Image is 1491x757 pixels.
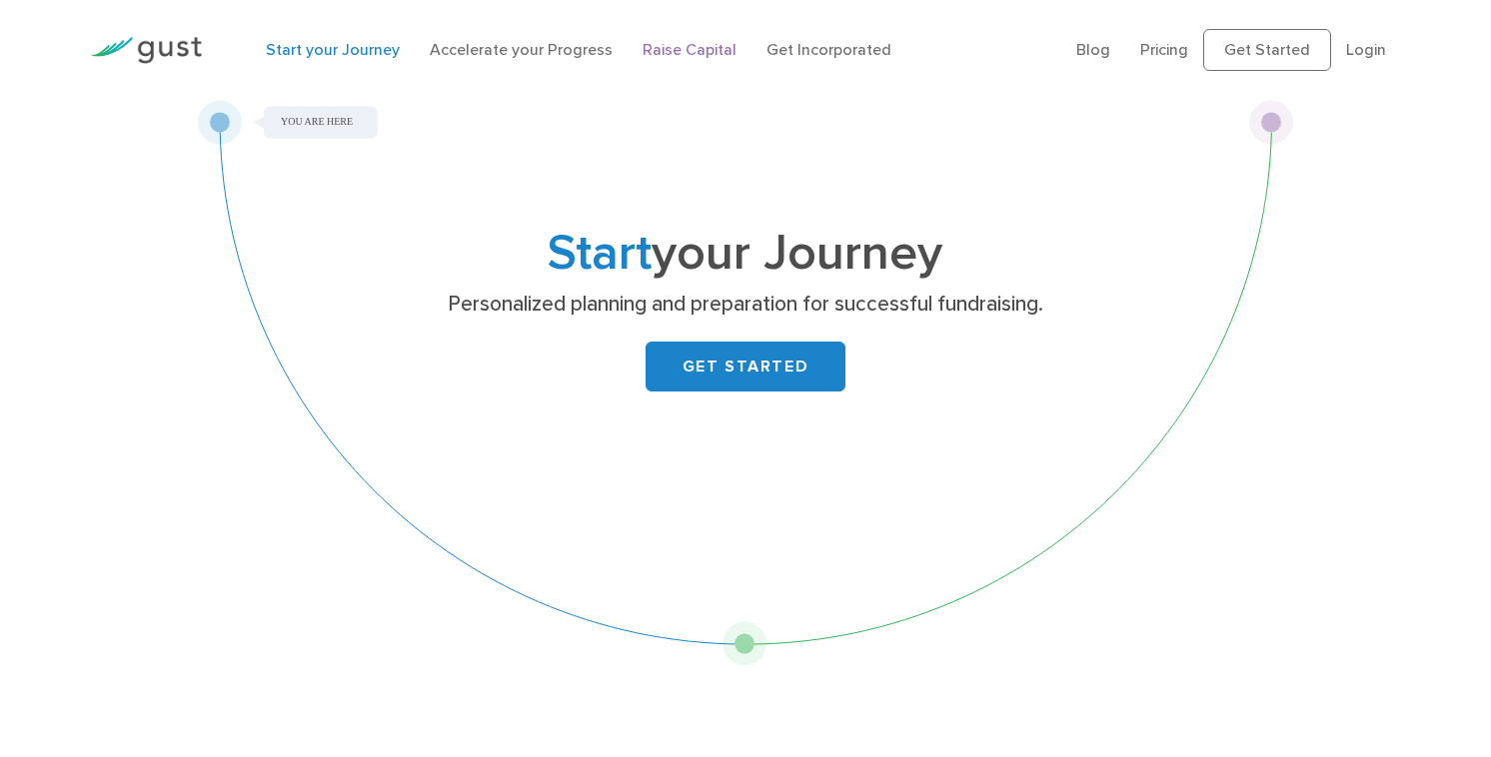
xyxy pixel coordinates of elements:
[266,40,400,59] a: Start your Journey
[646,342,845,391] a: GET STARTED
[643,40,737,59] a: Raise Capital
[351,231,1140,277] h1: your Journey
[90,37,202,64] img: Gust Logo
[766,40,891,59] a: Get Incorporated
[358,291,1132,319] p: Personalized planning and preparation for successful fundraising.
[1346,40,1386,59] a: Login
[548,224,652,283] span: Start
[1076,40,1110,59] a: Blog
[1203,29,1331,71] a: Get Started
[1140,40,1188,59] a: Pricing
[430,40,613,59] a: Accelerate your Progress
